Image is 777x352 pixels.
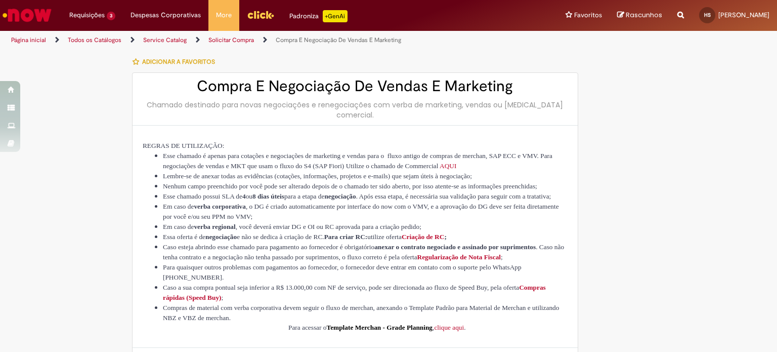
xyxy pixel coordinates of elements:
[163,304,559,322] span: Compras de material com verba corporativa devem seguir o fluxo de merchan, anexando o Template Pa...
[718,11,769,19] span: [PERSON_NAME]
[288,324,327,331] span: Para acessar o
[163,263,522,281] span: Para quaisquer outros problemas com pagamentos ao fornecedor, o fornecedor deve entrar em contato...
[417,253,501,261] span: Regularização de Nota Fiscal
[324,233,368,241] span: Para criar RC:
[402,233,444,241] span: Criação de RC
[417,252,501,261] a: Regularização de Nota Fiscal
[276,36,401,44] a: Compra E Negociação De Vendas E Marketing
[163,203,194,210] span: Em caso de
[501,253,503,261] span: ;
[163,233,205,241] span: Essa oferta é de
[241,152,365,160] span: cotações e negociações de marketing e vendas
[222,294,224,301] span: ;
[367,233,402,241] span: utilize oferta
[374,243,536,251] span: anexar o contrato negociado e assinado por suprimentos
[289,10,348,22] div: Padroniza
[236,223,421,230] span: , você deverá enviar DG e OI ou RC aprovada para a criação pedido;
[247,7,274,22] img: click_logo_yellow_360x200.png
[356,192,551,200] span: . Após essa etapa, é necessária sua validação para seguir com a tratativa;
[163,203,559,220] span: , o DG é criado automaticamente por interface do now com o VMV, e a aprovação do DG deve ser feit...
[205,233,237,241] span: negociação
[163,172,472,180] span: Lembre-se de anexar todas as evidências (cotações, informações, projetos e e-mails) que sejam úte...
[163,182,537,190] span: Nenhum campo preenchido por você pode ser alterado depois de o chamado ter sido aberto, por isso ...
[252,192,284,200] span: 8 dias úteis
[1,5,53,25] img: ServiceNow
[433,324,434,331] span: ,
[218,142,224,149] span: O:
[208,142,218,149] span: ÇÃ
[626,10,662,20] span: Rascunhos
[143,78,568,95] h2: Compra E Negociação De Vendas E Marketing
[142,58,215,66] span: Adicionar a Favoritos
[163,152,239,160] span: Esse chamado é apenas para
[194,203,246,210] span: verba corporativa
[69,10,105,20] span: Requisições
[194,223,235,230] span: verba regional
[131,10,201,20] span: Despesas Corporativas
[323,10,348,22] p: +GenAi
[163,284,519,291] span: Caso a sua compra pontual seja inferior a R$ 13.000,00 com NF de serviço, pode ser direcionada ao...
[324,192,356,200] span: negociação
[704,12,711,18] span: HS
[132,51,221,72] button: Adicionar a Favoritos
[8,31,510,50] ul: Trilhas de página
[326,324,433,331] span: Template Merchan - Grade Planning
[237,233,324,241] span: e não se dedica à criação de RC.
[143,142,208,149] span: REGRAS DE UTILIZA
[216,10,232,20] span: More
[246,192,252,200] span: ou
[208,36,254,44] a: Solicitar Compra
[574,10,602,20] span: Favoritos
[143,36,187,44] a: Service Catalog
[440,161,456,170] a: AQUI
[143,100,568,120] div: Chamado destinado para novas negociações e renegociações com verba de marketing, vendas ou [MEDIC...
[440,162,456,170] span: AQUI
[284,192,325,200] span: para a etapa de
[68,36,121,44] a: Todos os Catálogos
[434,324,464,331] a: clique aqui
[107,12,115,20] span: 3
[163,152,552,170] span: para o fluxo antigo de compras de merchan, SAP ECC e VMV. Para negociações de vendas e MKT que us...
[402,232,444,241] a: Criação de RC
[11,36,46,44] a: Página inicial
[163,223,194,230] span: Em caso de
[163,192,242,200] span: Esse chamado possui SLA de
[617,11,662,20] a: Rascunhos
[163,283,546,302] a: Compras rápidas (Speed Buy)
[163,243,374,251] span: Caso esteja abrindo esse chamado para pagamento ao fornecedor é obrigatório
[444,233,446,241] span: ;
[464,324,465,331] span: .
[242,192,246,200] span: 4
